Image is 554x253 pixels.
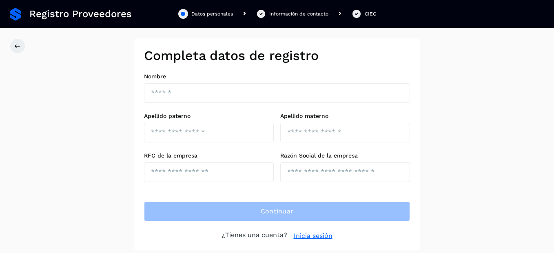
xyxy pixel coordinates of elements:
[365,10,376,18] div: CIEC
[29,8,132,20] span: Registro Proveedores
[144,113,274,120] label: Apellido paterno
[144,48,410,63] h2: Completa datos de registro
[191,10,233,18] div: Datos personales
[144,202,410,221] button: Continuar
[280,113,410,120] label: Apellido materno
[294,231,332,241] a: Inicia sesión
[280,152,410,159] label: Razón Social de la empresa
[269,10,328,18] div: Información de contacto
[144,152,274,159] label: RFC de la empresa
[261,207,294,216] span: Continuar
[222,231,287,241] p: ¿Tienes una cuenta?
[144,73,410,80] label: Nombre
